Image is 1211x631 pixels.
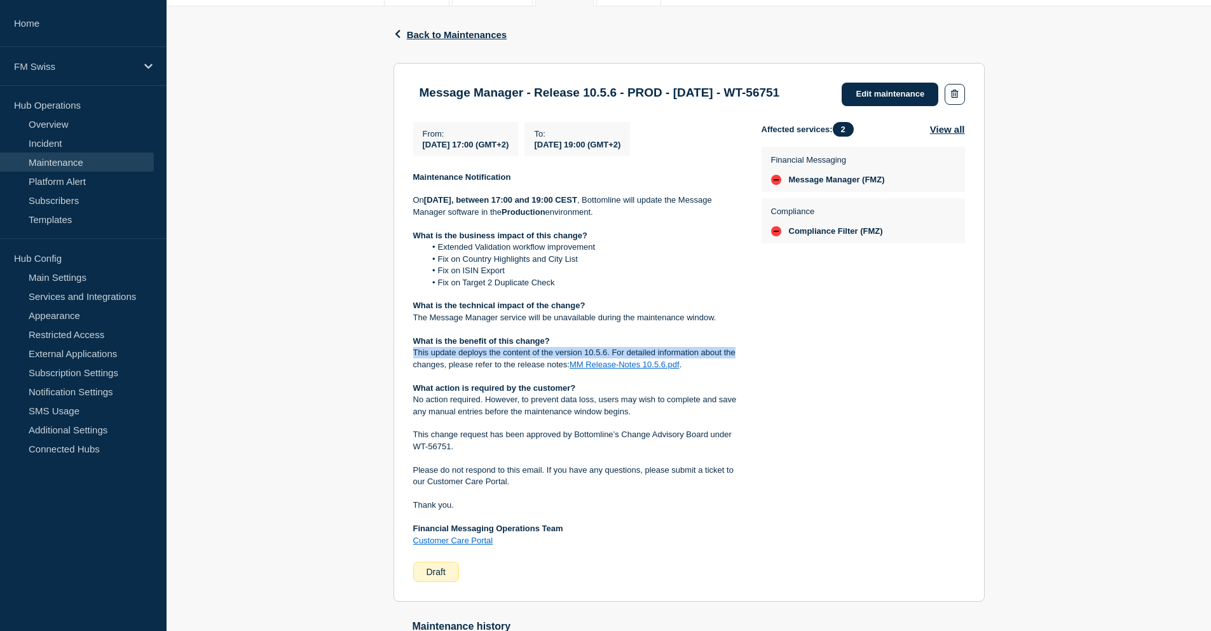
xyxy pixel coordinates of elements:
[424,195,577,205] strong: [DATE], between 17:00 and 19:00 CEST
[423,129,509,139] p: From :
[570,360,680,369] a: MM Release-Notes 10.5.6.pdf
[413,536,493,545] a: Customer Care Portal
[413,336,550,346] strong: What is the benefit of this change?
[534,140,620,149] span: [DATE] 19:00 (GMT+2)
[930,122,965,137] button: View all
[393,29,507,40] button: Back to Maintenances
[425,254,741,265] li: Fix on Country Highlights and City List
[407,29,507,40] span: Back to Maintenances
[413,312,741,323] p: The Message Manager service will be unavailable during the maintenance window.
[413,524,563,533] strong: Financial Messaging Operations Team
[833,122,854,137] span: 2
[413,301,585,310] strong: What is the technical impact of the change?
[413,562,459,582] div: Draft
[771,175,781,185] div: down
[842,83,938,106] a: Edit maintenance
[425,277,741,288] li: Fix on Target 2 Duplicate Check
[14,61,136,72] p: FM Swiss
[413,194,741,218] p: On , Bottomline will update the Message Manager software in the environment.
[420,86,780,100] h3: Message Manager - Release 10.5.6 - PROD - [DATE] - WT-56751
[413,499,741,511] p: Thank you.
[413,231,588,240] strong: What is the business impact of this change?
[413,383,576,393] strong: What action is required by the customer?
[534,129,620,139] p: To :
[762,122,860,137] span: Affected services:
[413,347,741,370] p: This update deploys the content of the version 10.5.6. For detailed information about the changes...
[771,155,885,165] p: Financial Messaging
[413,429,741,452] p: This change request has been approved by Bottomline’s Change Advisory Board under WT-56751.
[413,394,741,417] p: No action required. However, to prevent data loss, users may wish to complete and save any manual...
[789,226,883,236] span: Compliance Filter (FMZ)
[425,241,741,253] li: Extended Validation workflow improvement
[789,175,885,185] span: Message Manager (FMZ)
[771,226,781,236] div: down
[425,265,741,276] li: Fix on ISIN Export
[502,207,545,217] strong: Production
[413,172,511,182] strong: Maintenance Notification
[423,140,509,149] span: [DATE] 17:00 (GMT+2)
[771,207,883,216] p: Compliance
[413,465,741,488] p: Please do not respond to this email. If you have any questions, please submit a ticket to our Cus...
